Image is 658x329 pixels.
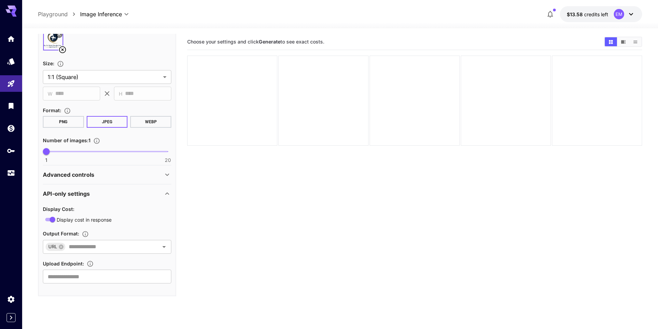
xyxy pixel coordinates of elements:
[567,11,584,17] span: $13.58
[7,146,15,155] div: API Keys
[43,171,94,179] p: Advanced controls
[18,18,49,23] div: Domain: [URL]
[87,116,128,128] button: JPEG
[7,79,15,88] div: Playground
[57,216,112,223] span: Display cost in response
[79,231,92,238] button: Specifies how the image is returned based on your use case: base64Data for embedding in code, dat...
[54,60,67,67] button: Adjust the dimensions of the generated image by specifying its width and height in pixels, or sel...
[43,231,79,236] span: Output Format :
[61,107,74,114] button: Choose the file format for the output image.
[43,185,171,202] div: API-only settings
[7,57,15,66] div: Models
[46,243,65,251] div: URL
[130,116,171,128] button: WEBP
[45,157,47,164] span: 1
[165,157,171,164] span: 20
[584,11,608,17] span: credits left
[69,40,74,46] img: tab_keywords_by_traffic_grey.svg
[7,35,15,43] div: Home
[11,18,17,23] img: website_grey.svg
[38,10,68,18] a: Playground
[26,41,62,45] div: Domain Overview
[48,90,53,98] span: W
[560,6,642,22] button: $13.58267EM
[7,101,15,110] div: Library
[43,166,171,183] div: Advanced controls
[7,313,16,322] button: Expand sidebar
[604,37,642,47] div: Show media in grid viewShow media in video viewShow media in list view
[43,116,84,128] button: PNG
[617,37,629,46] button: Show media in video view
[48,73,160,81] span: 1:1 (Square)
[7,124,15,133] div: Wallet
[629,37,641,46] button: Show media in list view
[43,261,84,267] span: Upload Endpoint :
[46,243,60,251] span: URL
[43,107,61,113] span: Format :
[11,11,17,17] img: logo_orange.svg
[80,10,122,18] span: Image Inference
[159,242,169,252] button: Open
[7,169,15,177] div: Usage
[259,39,280,45] b: Generate
[84,260,96,267] button: Specifies a URL for uploading the generated image as binary data via HTTP PUT, such as an S3 buck...
[187,39,324,45] span: Choose your settings and click to see exact costs.
[43,206,74,212] span: Display Cost :
[90,137,103,144] button: Specify how many images to generate in a single request. Each image generation will be charged se...
[43,190,90,198] p: API-only settings
[7,295,15,303] div: Settings
[567,11,608,18] div: $13.58267
[119,90,122,98] span: H
[19,40,24,46] img: tab_domain_overview_orange.svg
[19,11,34,17] div: v 4.0.25
[43,137,90,143] span: Number of images : 1
[614,9,624,19] div: EM
[605,37,617,46] button: Show media in grid view
[43,60,54,66] span: Size :
[38,10,80,18] nav: breadcrumb
[76,41,116,45] div: Keywords by Traffic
